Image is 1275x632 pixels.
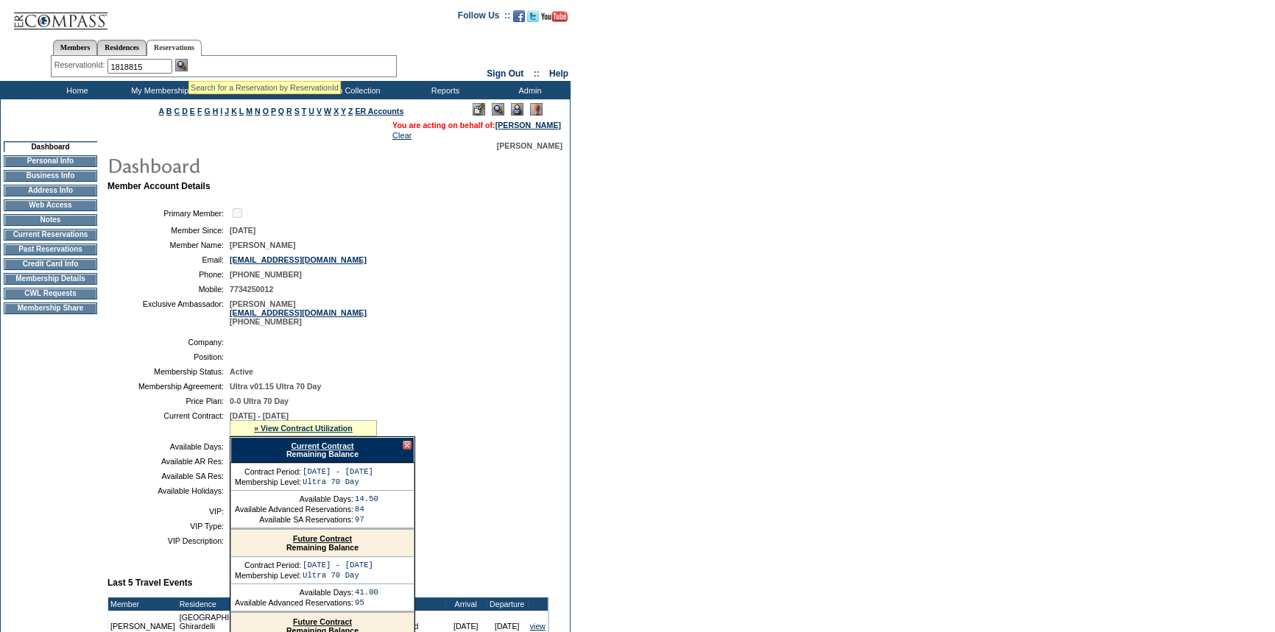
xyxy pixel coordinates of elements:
img: Become our fan on Facebook [513,10,525,22]
td: VIP Type: [113,522,224,530]
a: P [271,107,276,116]
a: Current Contract [291,441,353,450]
a: U [308,107,314,116]
td: Current Contract: [113,411,224,436]
b: Member Account Details [107,181,211,191]
span: [PHONE_NUMBER] [230,270,302,279]
td: Available Holidays: [113,486,224,495]
a: [PERSON_NAME] [495,121,561,129]
div: Search for a Reservation by ReservationId [191,83,339,92]
td: Credit Card Info [4,258,97,270]
a: ER Accounts [355,107,403,116]
a: W [324,107,331,116]
a: B [166,107,172,116]
img: Reservation Search [175,59,188,71]
span: Active [230,367,253,376]
td: Admin [486,81,571,99]
td: Contract Period: [235,561,301,569]
td: Available SA Res: [113,472,224,480]
img: Impersonate [511,103,523,116]
td: Available Days: [235,588,353,597]
td: Primary Member: [113,206,224,220]
img: View Mode [492,103,504,116]
a: E [190,107,195,116]
td: Email: [113,255,224,264]
a: R [286,107,292,116]
td: Phone: [113,270,224,279]
a: Future Contract [293,534,352,543]
a: H [213,107,219,116]
a: Y [341,107,346,116]
div: ReservationId: [54,59,108,71]
td: Available SA Reservations: [235,515,353,524]
a: K [231,107,237,116]
td: Ultra 70 Day [303,571,373,580]
td: 95 [355,598,378,607]
td: Business Info [4,170,97,182]
td: Home [33,81,118,99]
span: [PERSON_NAME] [PHONE_NUMBER] [230,299,367,326]
a: O [263,107,269,116]
td: Membership Details [4,273,97,285]
td: Membership Share [4,302,97,314]
span: [PERSON_NAME] [497,141,562,150]
td: [DATE] - [DATE] [303,561,373,569]
span: :: [534,68,540,79]
td: 97 [355,515,378,524]
td: Available Advanced Reservations: [235,505,353,514]
td: Member [108,597,177,611]
a: Clear [392,131,412,140]
a: [EMAIL_ADDRESS][DOMAIN_NAME] [230,308,367,317]
a: Residences [97,40,146,55]
td: Member Since: [113,226,224,235]
a: view [530,622,545,631]
a: Follow us on Twitter [527,15,539,24]
a: Become our fan on Facebook [513,15,525,24]
td: 84 [355,505,378,514]
td: Residence [177,597,381,611]
img: Edit Mode [473,103,485,116]
span: [DATE] - [DATE] [230,411,289,420]
td: Vacation Collection [287,81,401,99]
td: Notes [4,214,97,226]
a: S [294,107,300,116]
td: Address Info [4,185,97,196]
span: Ultra v01.15 Ultra 70 Day [230,382,321,391]
td: 41.00 [355,588,378,597]
img: pgTtlDashboard.gif [107,150,401,180]
div: Remaining Balance [230,437,414,463]
td: Mobile: [113,285,224,294]
td: Exclusive Ambassador: [113,299,224,326]
div: Remaining Balance [231,530,414,557]
a: » View Contract Utilization [254,424,353,433]
td: My Memberships [118,81,202,99]
img: Subscribe to our YouTube Channel [541,11,568,22]
a: J [225,107,229,116]
a: F [197,107,202,116]
td: Available Advanced Reservations: [235,598,353,607]
td: Company: [113,338,224,347]
td: Reports [401,81,486,99]
td: Membership Level: [235,571,301,580]
td: Dashboard [4,141,97,152]
a: N [255,107,261,116]
a: X [333,107,339,116]
a: I [220,107,222,116]
td: Current Reservations [4,229,97,241]
td: CWL Requests [4,288,97,299]
a: Help [549,68,568,79]
a: C [174,107,180,116]
span: You are acting on behalf of: [392,121,561,129]
td: Member Name: [113,241,224,249]
td: Position: [113,352,224,361]
a: [EMAIL_ADDRESS][DOMAIN_NAME] [230,255,367,264]
a: Z [348,107,353,116]
td: Available AR Res: [113,457,224,466]
span: [DATE] [230,226,255,235]
a: Subscribe to our YouTube Channel [541,15,568,24]
td: Ultra 70 Day [303,477,373,486]
a: Members [53,40,98,55]
a: Reservations [146,40,202,56]
td: Personal Info [4,155,97,167]
td: Membership Level: [235,477,301,486]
